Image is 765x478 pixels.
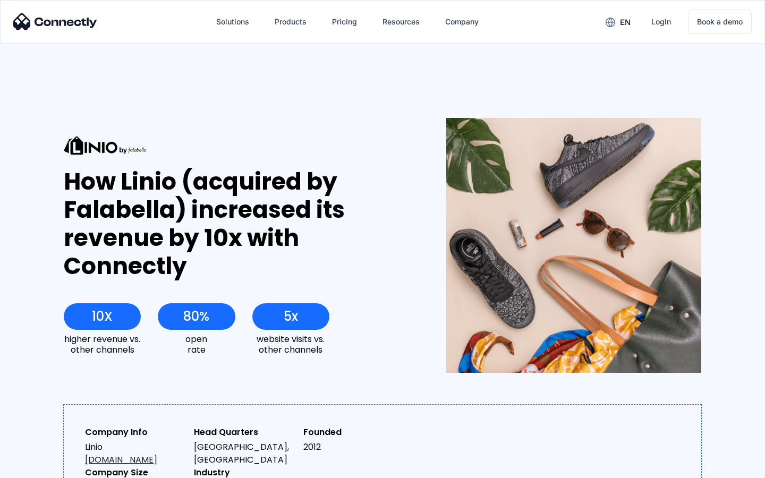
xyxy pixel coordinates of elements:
div: 2012 [303,441,404,454]
div: Head Quarters [194,426,294,439]
div: How Linio (acquired by Falabella) increased its revenue by 10x with Connectly [64,168,407,280]
div: open rate [158,334,235,354]
div: Pricing [332,14,357,29]
a: Book a demo [688,10,752,34]
div: Solutions [216,14,249,29]
div: Linio [85,441,185,466]
div: 5x [284,309,298,324]
div: 10X [92,309,113,324]
ul: Language list [21,459,64,474]
div: website visits vs. other channels [252,334,329,354]
div: en [620,15,631,30]
div: higher revenue vs. other channels [64,334,141,354]
div: [GEOGRAPHIC_DATA], [GEOGRAPHIC_DATA] [194,441,294,466]
div: Resources [382,14,420,29]
div: Login [651,14,671,29]
img: Connectly Logo [13,13,97,30]
a: Pricing [324,9,365,35]
div: Products [275,14,307,29]
div: Company Info [85,426,185,439]
div: Founded [303,426,404,439]
a: [DOMAIN_NAME] [85,454,157,466]
div: Company [445,14,479,29]
a: Login [643,9,679,35]
aside: Language selected: English [11,459,64,474]
div: 80% [183,309,209,324]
